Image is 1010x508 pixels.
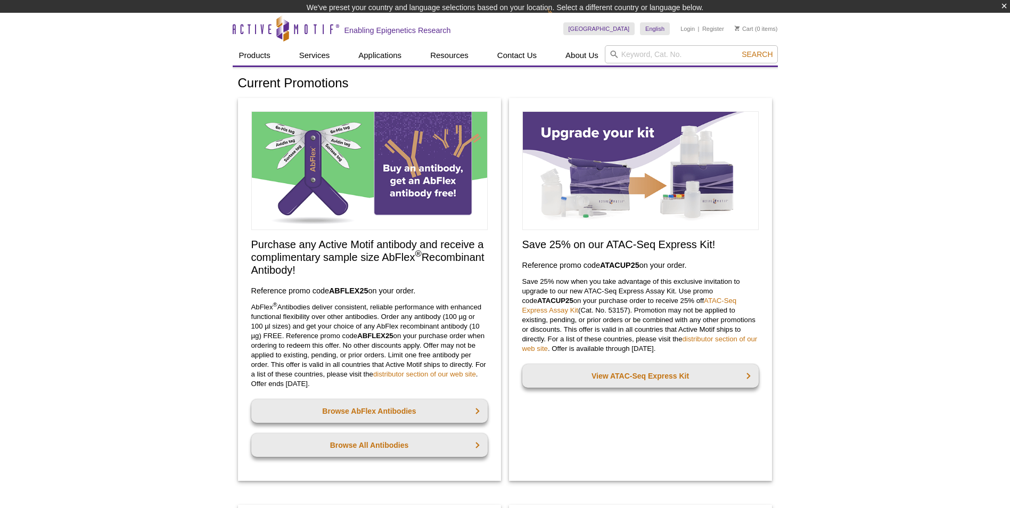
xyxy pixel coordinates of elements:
[273,301,277,307] sup: ®
[522,238,759,251] h2: Save 25% on our ATAC-Seq Express Kit!
[329,286,368,295] strong: ABFLEX25
[344,26,451,35] h2: Enabling Epigenetics Research
[251,238,488,276] h2: Purchase any Active Motif antibody and receive a complimentary sample size AbFlex Recombinant Ant...
[251,302,488,389] p: AbFlex Antibodies deliver consistent, reliable performance with enhanced functional flexibility o...
[680,25,695,32] a: Login
[738,50,776,59] button: Search
[559,45,605,65] a: About Us
[352,45,408,65] a: Applications
[415,249,421,259] sup: ®
[600,261,639,269] strong: ATACUP25
[251,399,488,423] a: Browse AbFlex Antibodies
[373,370,476,378] a: distributor section of our web site
[547,8,576,33] img: Change Here
[251,111,488,230] img: Free Sample Size AbFlex Antibody
[702,25,724,32] a: Register
[563,22,635,35] a: [GEOGRAPHIC_DATA]
[522,111,759,230] img: Save on ATAC-Seq Express Assay Kit
[742,50,773,59] span: Search
[238,76,773,92] h1: Current Promotions
[522,277,759,354] p: Save 25% now when you take advantage of this exclusive invitation to upgrade to our new ATAC-Seq ...
[424,45,475,65] a: Resources
[293,45,336,65] a: Services
[522,297,737,314] a: ATAC-Seq Express Assay Kit
[698,22,700,35] li: |
[357,332,393,340] strong: ABFLEX25
[735,22,778,35] li: (0 items)
[640,22,670,35] a: English
[522,335,758,353] a: distributor section of our web site
[522,364,759,388] a: View ATAC-Seq Express Kit
[233,45,277,65] a: Products
[735,25,753,32] a: Cart
[605,45,778,63] input: Keyword, Cat. No.
[491,45,543,65] a: Contact Us
[735,26,740,31] img: Your Cart
[251,284,488,297] h3: Reference promo code on your order.
[251,433,488,457] a: Browse All Antibodies
[537,297,573,305] strong: ATACUP25
[522,259,759,272] h3: Reference promo code on your order.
